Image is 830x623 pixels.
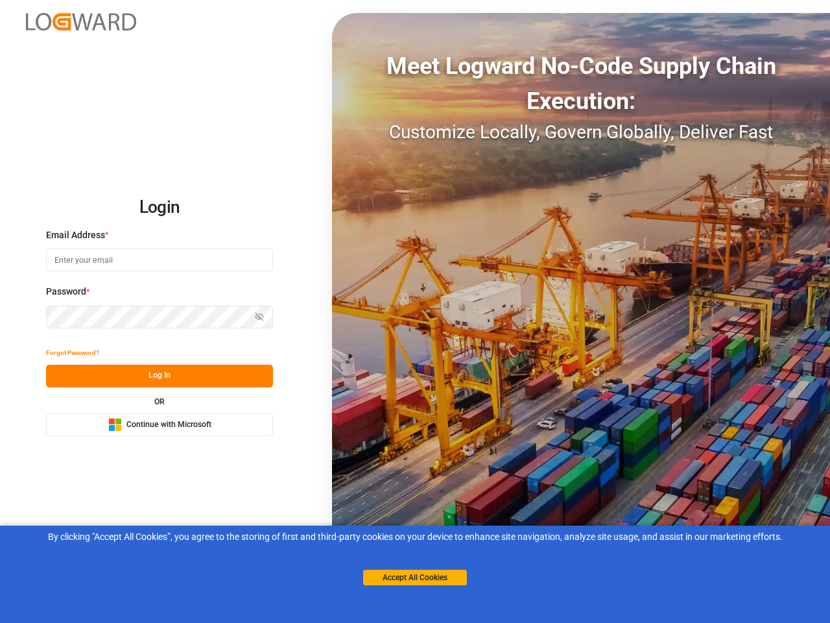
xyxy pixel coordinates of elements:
[154,398,165,406] small: OR
[363,570,467,585] button: Accept All Cookies
[332,49,830,119] div: Meet Logward No-Code Supply Chain Execution:
[26,13,136,31] img: Logward_new_orange.png
[46,342,99,365] button: Forgot Password?
[46,413,273,436] button: Continue with Microsoft
[46,249,273,271] input: Enter your email
[46,228,105,242] span: Email Address
[126,419,211,431] span: Continue with Microsoft
[46,187,273,228] h2: Login
[46,365,273,387] button: Log In
[46,285,86,299] span: Password
[9,530,821,544] div: By clicking "Accept All Cookies”, you agree to the storing of first and third-party cookies on yo...
[332,119,830,146] div: Customize Locally, Govern Globally, Deliver Fast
